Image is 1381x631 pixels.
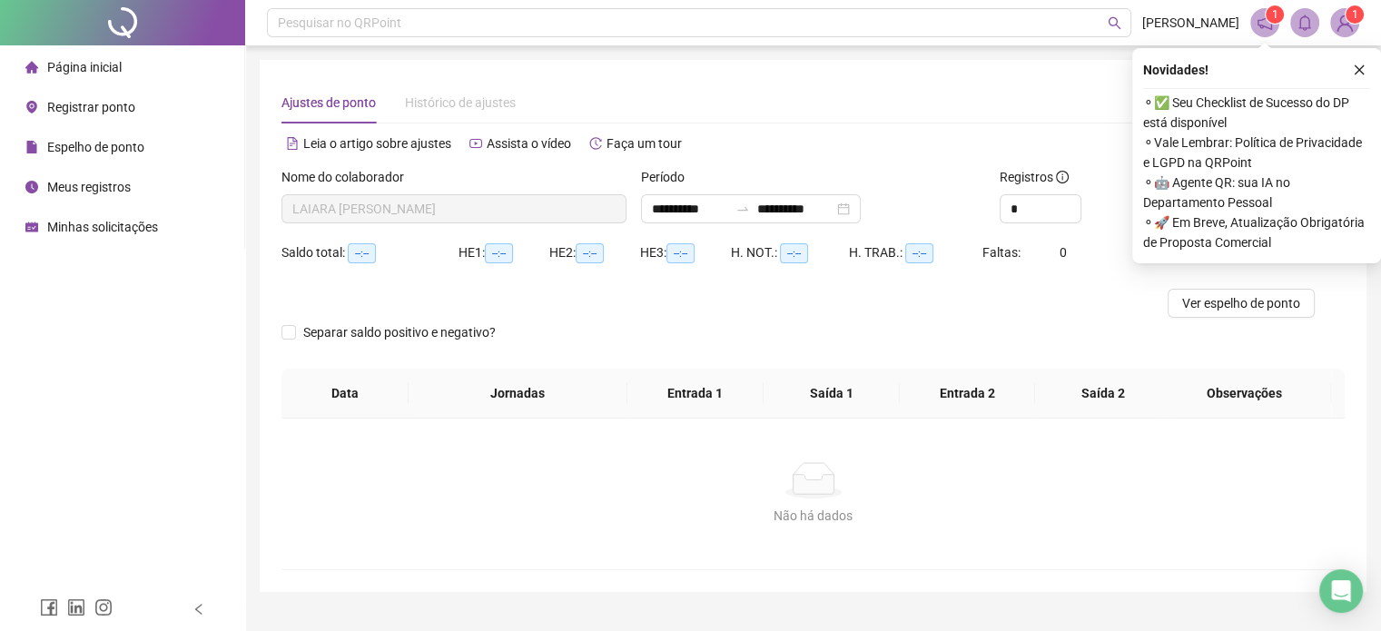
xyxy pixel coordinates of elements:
div: Saldo total: [281,242,459,263]
span: bell [1297,15,1313,31]
span: ⚬ Vale Lembrar: Política de Privacidade e LGPD na QRPoint [1143,133,1370,173]
div: Open Intercom Messenger [1319,569,1363,613]
span: left [192,603,205,616]
span: youtube [469,137,482,150]
span: schedule [25,221,38,233]
span: 0 [1060,245,1067,260]
th: Data [281,369,409,419]
span: Faltas: [982,245,1023,260]
label: Nome do colaborador [281,167,416,187]
span: Registros [1000,167,1069,187]
span: Histórico de ajustes [405,95,516,110]
div: H. TRAB.: [849,242,981,263]
span: notification [1257,15,1273,31]
span: ⚬ ✅ Seu Checklist de Sucesso do DP está disponível [1143,93,1370,133]
th: Observações [1159,369,1332,419]
sup: 1 [1266,5,1284,24]
span: --:-- [905,243,933,263]
span: Separar saldo positivo e negativo? [296,322,503,342]
span: facebook [40,598,58,616]
th: Entrada 1 [627,369,764,419]
span: LAIARA JESUS DE CARVALHO [292,195,616,222]
label: Período [641,167,696,187]
span: clock-circle [25,181,38,193]
span: Minhas solicitações [47,220,158,234]
span: --:-- [780,243,808,263]
span: --:-- [485,243,513,263]
span: ⚬ 🚀 Em Breve, Atualização Obrigatória de Proposta Comercial [1143,212,1370,252]
img: 84044 [1331,9,1358,36]
span: --:-- [576,243,604,263]
th: Jornadas [409,369,627,419]
span: info-circle [1056,171,1069,183]
div: HE 3: [640,242,731,263]
span: Página inicial [47,60,122,74]
span: instagram [94,598,113,616]
span: Observações [1173,383,1317,403]
span: Novidades ! [1143,60,1208,80]
span: [PERSON_NAME] [1142,13,1239,33]
span: Assista o vídeo [487,136,571,151]
span: linkedin [67,598,85,616]
span: ⚬ 🤖 Agente QR: sua IA no Departamento Pessoal [1143,173,1370,212]
span: --:-- [348,243,376,263]
span: Registrar ponto [47,100,135,114]
span: Ajustes de ponto [281,95,376,110]
span: Leia o artigo sobre ajustes [303,136,451,151]
div: Não há dados [303,506,1323,526]
span: search [1108,16,1121,30]
span: to [735,202,750,216]
th: Entrada 2 [900,369,1036,419]
th: Saída 1 [764,369,900,419]
span: file-text [286,137,299,150]
span: 1 [1352,8,1358,21]
span: file [25,141,38,153]
button: Ver espelho de ponto [1168,289,1315,318]
div: HE 1: [459,242,549,263]
span: --:-- [666,243,695,263]
span: Meus registros [47,180,131,194]
span: Ver espelho de ponto [1182,293,1300,313]
th: Saída 2 [1035,369,1171,419]
span: swap-right [735,202,750,216]
span: history [589,137,602,150]
span: environment [25,101,38,113]
span: close [1353,64,1366,76]
sup: Atualize o seu contato no menu Meus Dados [1346,5,1364,24]
span: home [25,61,38,74]
span: 1 [1272,8,1278,21]
div: HE 2: [549,242,640,263]
span: Faça um tour [607,136,682,151]
div: H. NOT.: [731,242,849,263]
span: Espelho de ponto [47,140,144,154]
